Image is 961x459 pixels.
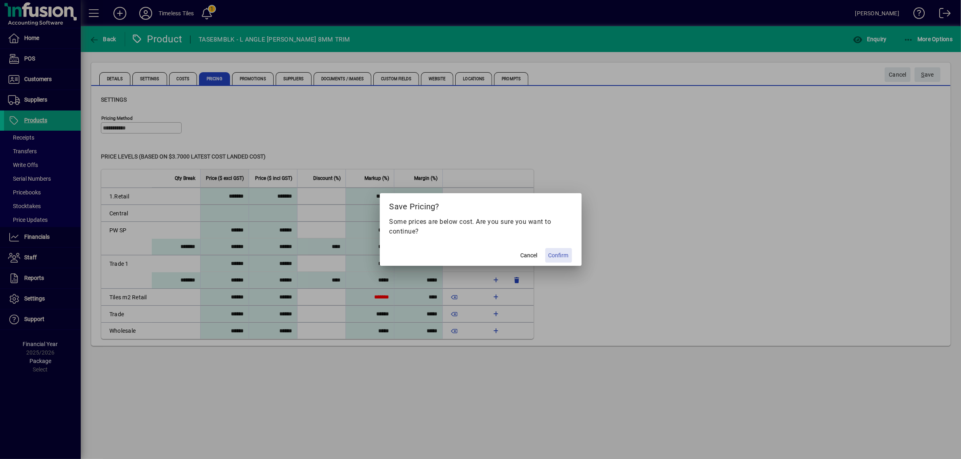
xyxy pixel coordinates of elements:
button: Confirm [545,248,572,263]
span: Confirm [549,251,569,260]
p: Some prices are below cost. Are you sure you want to continue? [389,217,572,236]
h2: Save Pricing? [380,193,582,217]
button: Cancel [516,248,542,263]
span: Cancel [521,251,538,260]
